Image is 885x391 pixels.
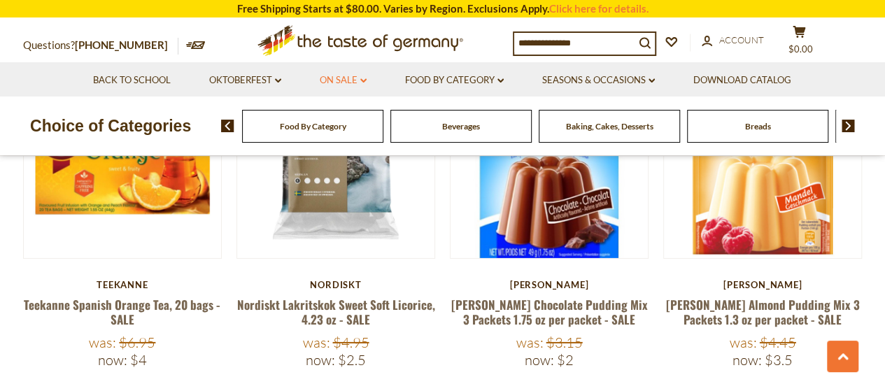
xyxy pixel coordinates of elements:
img: next arrow [842,120,855,132]
label: Was: [516,334,544,351]
a: Click here for details. [549,2,649,15]
div: [PERSON_NAME] [450,279,649,290]
p: Questions? [23,36,178,55]
span: $3.15 [546,334,583,351]
a: Breads [745,121,771,131]
label: Now: [98,351,127,369]
span: $4.45 [760,334,796,351]
label: Now: [732,351,762,369]
a: Baking, Cakes, Desserts [566,121,653,131]
label: Now: [306,351,335,369]
a: Seasons & Occasions [542,73,655,88]
div: [PERSON_NAME] [663,279,863,290]
a: Food By Category [280,121,346,131]
div: Nordiskt [236,279,436,290]
a: [PERSON_NAME] Almond Pudding Mix 3 Packets 1.3 oz per packet - SALE [666,296,860,328]
span: $0.00 [788,43,813,55]
a: [PERSON_NAME] Chocolate Pudding Mix 3 Packets 1.75 oz per packet - SALE [451,296,648,328]
img: previous arrow [221,120,234,132]
a: Oktoberfest [209,73,281,88]
span: $2 [557,351,574,369]
img: Teekanne Spanish Orange Tea, 20 bags - SALE [24,60,222,258]
img: Nordiskt Lakritskok Sweet Soft Licorice, 4.23 oz - SALE [237,60,435,258]
a: Food By Category [405,73,504,88]
img: Dr. Oetker Almond Pudding Mix 3 Packets 1.3 oz per packet - SALE [664,60,862,258]
a: [PHONE_NUMBER] [75,38,168,51]
label: Now: [525,351,554,369]
a: Download Catalog [693,73,791,88]
label: Was: [89,334,116,351]
span: $4 [130,351,147,369]
img: Dr. Oetker Chocolate Pudding Mix 3 Packets 1.75 oz per packet - SALE [451,60,649,258]
span: $6.95 [119,334,155,351]
span: $3.5 [765,351,793,369]
span: $2.5 [338,351,366,369]
a: Nordiskt Lakritskok Sweet Soft Licorice, 4.23 oz - SALE [236,296,434,328]
span: Account [719,34,764,45]
label: Was: [302,334,330,351]
a: Beverages [442,121,480,131]
button: $0.00 [779,25,821,60]
label: Was: [730,334,757,351]
a: Teekanne Spanish Orange Tea, 20 bags - SALE [24,296,220,328]
a: On Sale [320,73,367,88]
a: Account [702,33,764,48]
span: $4.95 [332,334,369,351]
div: Teekanne [23,279,222,290]
a: Back to School [93,73,171,88]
